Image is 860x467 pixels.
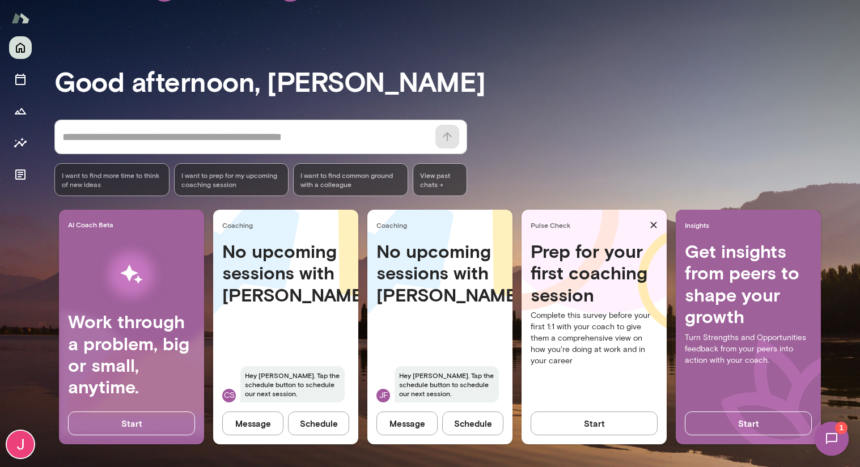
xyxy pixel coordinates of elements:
button: Start [531,411,658,435]
h4: No upcoming sessions with [PERSON_NAME] [222,240,349,305]
button: Sessions [9,68,32,91]
span: Coaching [376,220,508,230]
span: View past chats -> [413,163,467,196]
img: Mento [11,7,29,29]
h4: Get insights from peers to shape your growth [685,240,812,328]
img: Jennifer Miklosi [7,431,34,458]
span: I want to find common ground with a colleague [300,171,401,189]
h4: Prep for your first coaching session [531,240,658,305]
img: AI Workflows [81,239,182,311]
span: AI Coach Beta [68,220,200,229]
h3: Good afternoon, [PERSON_NAME] [54,65,860,97]
button: Schedule [442,411,503,435]
span: I want to find more time to think of new ideas [62,171,162,189]
span: I want to prep for my upcoming coaching session [181,171,282,189]
button: Home [9,36,32,59]
button: Start [685,411,812,435]
p: Turn Strengths and Opportunities feedback from your peers into action with your coach. [685,332,812,366]
span: Coaching [222,220,354,230]
h4: No upcoming sessions with [PERSON_NAME] [376,240,503,305]
span: Hey [PERSON_NAME]. Tap the schedule button to schedule our next session. [395,366,499,402]
div: I want to prep for my upcoming coaching session [174,163,289,196]
h4: Work through a problem, big or small, anytime. [68,311,195,398]
p: Complete this survey before your first 1:1 with your coach to give them a comprehensive view on h... [531,310,658,367]
span: Pulse Check [531,220,645,230]
button: Start [68,411,195,435]
button: Documents [9,163,32,186]
button: Growth Plan [9,100,32,122]
button: Schedule [288,411,349,435]
button: Message [222,411,283,435]
span: Insights [685,220,816,230]
div: I want to find common ground with a colleague [293,163,408,196]
span: Hey [PERSON_NAME]. Tap the schedule button to schedule our next session. [240,366,345,402]
button: Message [376,411,438,435]
div: JF [376,389,390,402]
div: I want to find more time to think of new ideas [54,163,170,196]
div: CS [222,389,236,402]
button: Insights [9,131,32,154]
